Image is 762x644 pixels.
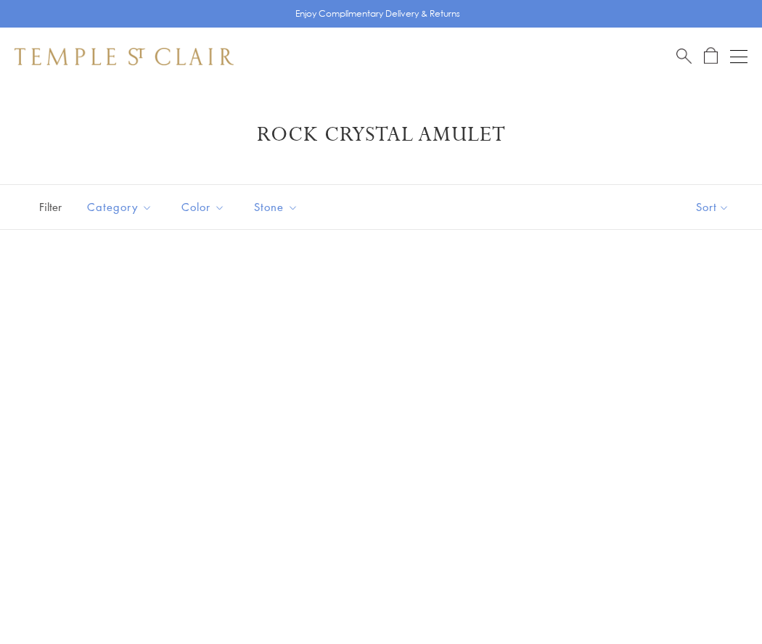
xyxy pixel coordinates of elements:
[247,198,309,216] span: Stone
[676,47,692,65] a: Search
[243,191,309,223] button: Stone
[295,7,460,21] p: Enjoy Complimentary Delivery & Returns
[80,198,163,216] span: Category
[730,48,747,65] button: Open navigation
[174,198,236,216] span: Color
[76,191,163,223] button: Category
[15,48,234,65] img: Temple St. Clair
[36,122,726,148] h1: Rock Crystal Amulet
[171,191,236,223] button: Color
[704,47,718,65] a: Open Shopping Bag
[663,185,762,229] button: Show sort by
